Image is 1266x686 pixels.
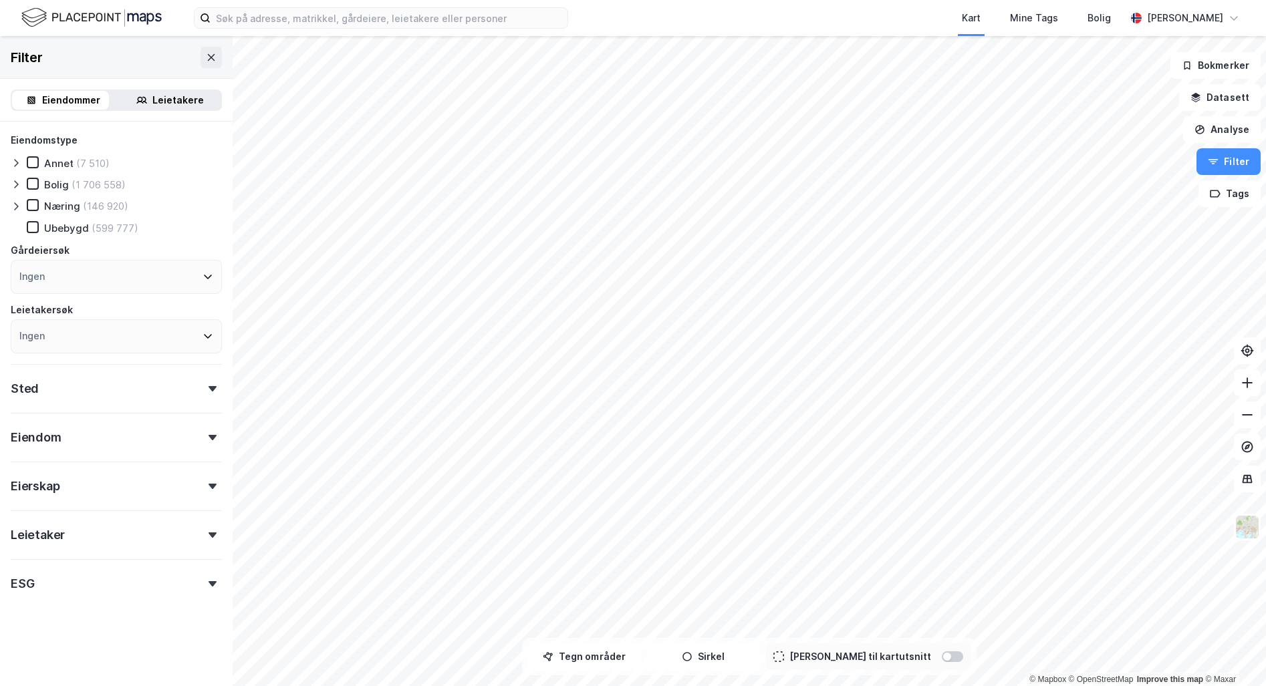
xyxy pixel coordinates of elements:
img: Z [1235,514,1260,540]
button: Tags [1198,180,1261,207]
button: Datasett [1179,84,1261,111]
div: Næring [44,200,80,212]
div: Annet [44,157,74,170]
button: Sirkel [646,643,760,670]
img: logo.f888ab2527a4732fd821a326f86c7f29.svg [21,6,162,29]
div: Leietakersøk [11,302,73,318]
iframe: Chat Widget [1199,622,1266,686]
div: Gårdeiersøk [11,242,70,259]
button: Tegn områder [527,643,641,670]
button: Analyse [1183,116,1261,143]
div: (599 777) [92,222,138,234]
input: Søk på adresse, matrikkel, gårdeiere, leietakere eller personer [211,8,567,28]
div: (1 706 558) [72,178,126,191]
div: Leietaker [11,527,65,543]
div: Leietakere [152,92,204,108]
div: (146 920) [83,200,128,212]
button: Bokmerker [1170,52,1261,79]
div: Ubebygd [44,222,89,234]
div: Kart [962,10,981,26]
div: [PERSON_NAME] til kartutsnitt [789,649,931,665]
div: Sted [11,381,39,397]
div: Eiendommer [42,92,100,108]
div: Eiendomstype [11,132,78,148]
a: OpenStreetMap [1069,675,1134,684]
div: Ingen [19,328,45,344]
a: Mapbox [1029,675,1066,684]
div: Kontrollprogram for chat [1199,622,1266,686]
a: Improve this map [1137,675,1203,684]
div: Bolig [1088,10,1111,26]
div: Bolig [44,178,69,191]
div: Eierskap [11,478,59,494]
button: Filter [1196,148,1261,175]
div: ESG [11,576,34,592]
div: [PERSON_NAME] [1147,10,1223,26]
div: Ingen [19,269,45,285]
div: Mine Tags [1010,10,1058,26]
div: Eiendom [11,430,61,446]
div: Filter [11,47,43,68]
div: (7 510) [76,157,110,170]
